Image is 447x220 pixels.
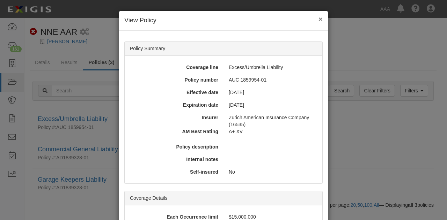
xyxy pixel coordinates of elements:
div: Coverage Details [125,191,322,205]
div: A+ XV [223,128,322,135]
div: AUC 1859954-01 [223,76,320,83]
div: Zurich American Insurance Company (16535) [223,114,320,128]
div: Excess/Umbrella Liability [223,64,320,71]
div: No [223,168,320,175]
h4: View Policy [124,16,323,25]
div: Policy number [127,76,223,83]
div: AM Best Rating [125,128,223,135]
div: [DATE] [223,89,320,96]
div: Expiration date [127,101,223,108]
div: Policy description [127,143,223,150]
div: Policy Summary [125,41,322,56]
div: [DATE] [223,101,320,108]
div: Self-insured [127,168,223,175]
div: Insurer [127,114,223,121]
button: Close [318,15,323,23]
div: Effective date [127,89,223,96]
div: Coverage line [127,64,223,71]
div: Internal notes [127,156,223,163]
